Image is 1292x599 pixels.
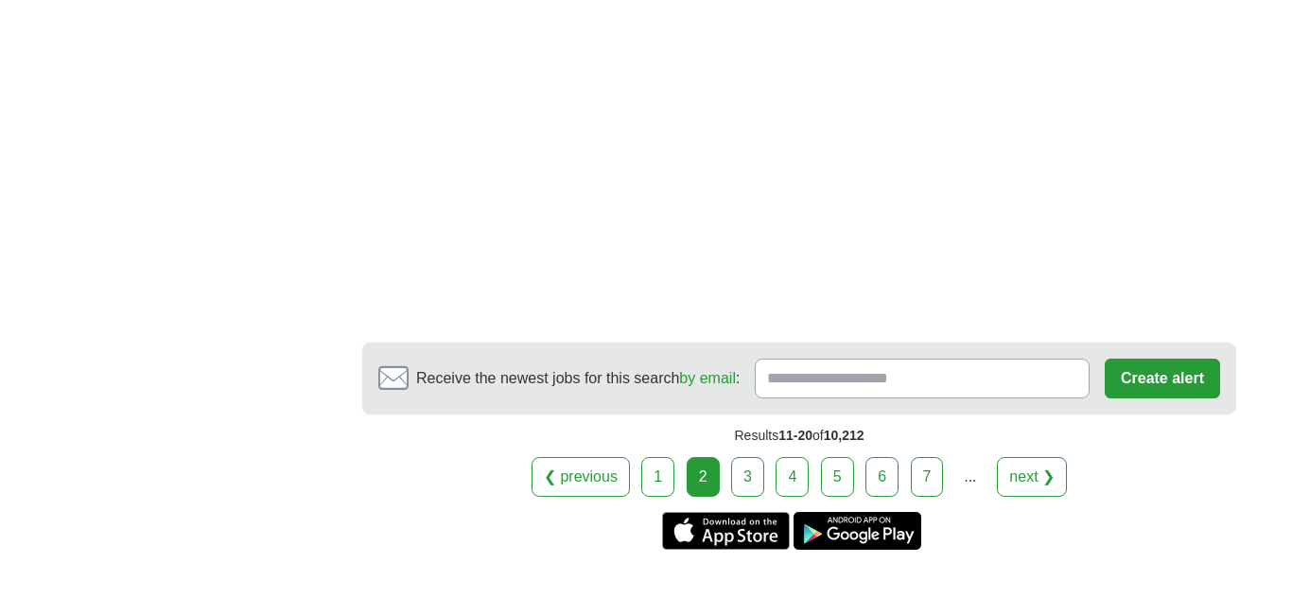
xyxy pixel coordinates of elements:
[662,512,790,550] a: Get the iPhone app
[776,457,809,497] a: 4
[731,457,764,497] a: 3
[687,457,720,497] div: 2
[997,457,1067,497] a: next ❯
[794,512,921,550] a: Get the Android app
[778,428,812,443] span: 11-20
[1105,359,1220,398] button: Create alert
[362,414,1236,457] div: Results of
[416,367,740,390] span: Receive the newest jobs for this search :
[911,457,944,497] a: 7
[952,458,989,496] div: ...
[821,457,854,497] a: 5
[532,457,630,497] a: ❮ previous
[679,370,736,386] a: by email
[865,457,899,497] a: 6
[641,457,674,497] a: 1
[824,428,864,443] span: 10,212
